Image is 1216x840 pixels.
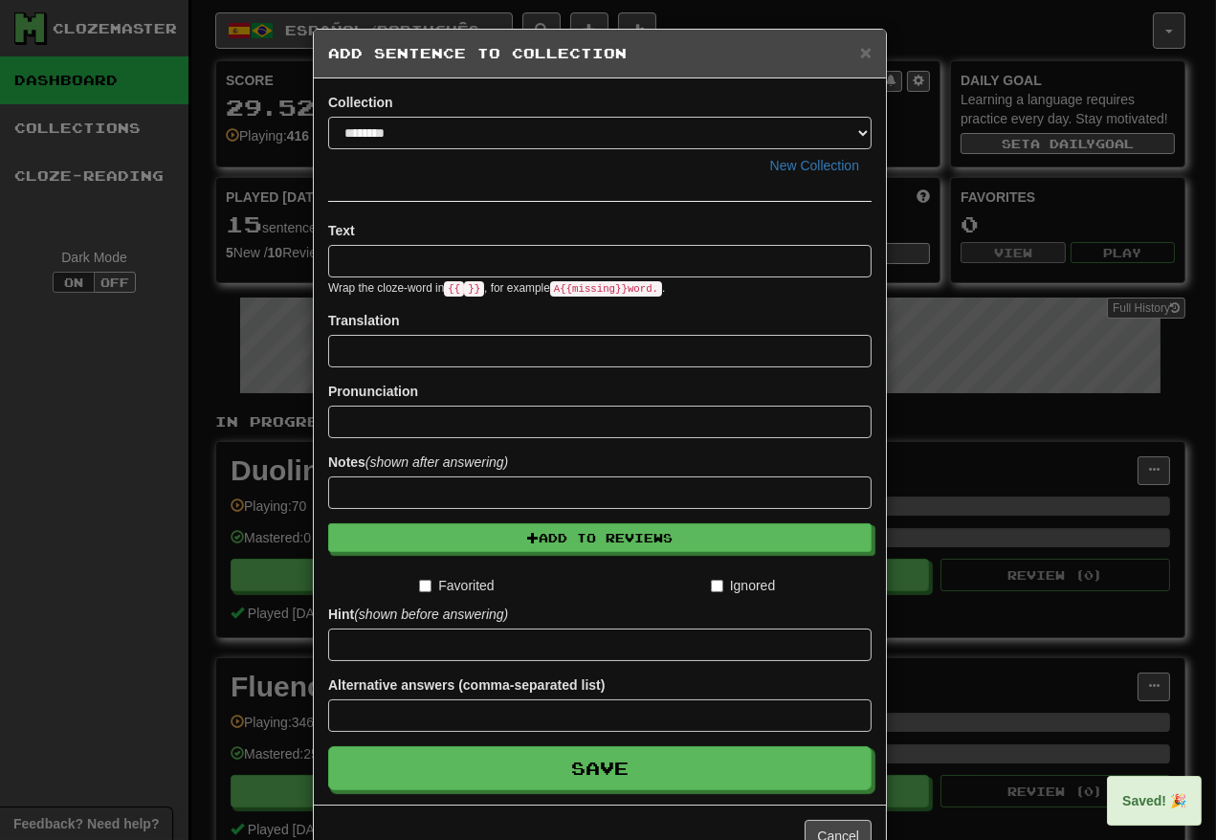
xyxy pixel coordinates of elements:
label: Notes [328,453,508,472]
label: Favorited [419,576,494,595]
input: Ignored [711,580,723,592]
button: Save [328,746,872,790]
label: Translation [328,311,400,330]
label: Collection [328,93,393,112]
label: Text [328,221,355,240]
em: (shown after answering) [365,454,508,470]
button: New Collection [758,149,872,182]
button: Close [860,42,872,62]
label: Ignored [711,576,775,595]
code: {{ [444,281,464,297]
label: Alternative answers (comma-separated list) [328,675,605,695]
label: Pronunciation [328,382,418,401]
code: }} [464,281,484,297]
h5: Add Sentence to Collection [328,44,872,63]
div: Saved! 🎉 [1107,776,1202,826]
button: Add to Reviews [328,523,872,552]
input: Favorited [419,580,431,592]
label: Hint [328,605,508,624]
span: × [860,41,872,63]
small: Wrap the cloze-word in , for example . [328,281,665,295]
em: (shown before answering) [354,607,508,622]
code: A {{ missing }} word. [550,281,662,297]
